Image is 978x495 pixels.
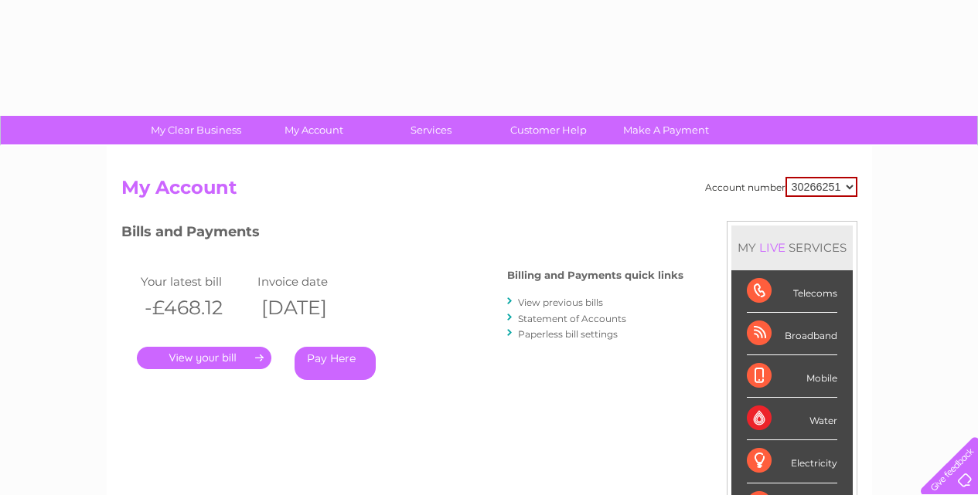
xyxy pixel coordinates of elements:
h2: My Account [121,177,857,206]
a: Services [367,116,495,144]
a: My Account [250,116,377,144]
a: My Clear Business [132,116,260,144]
a: Paperless bill settings [518,328,618,340]
a: Pay Here [295,347,376,380]
div: Broadband [747,313,837,355]
div: Water [747,398,837,440]
h4: Billing and Payments quick links [507,270,683,281]
th: [DATE] [254,292,370,324]
td: Invoice date [254,271,370,292]
th: -£468.12 [137,292,254,324]
div: Electricity [747,440,837,483]
h3: Bills and Payments [121,221,683,248]
div: Telecoms [747,270,837,313]
a: . [137,347,271,369]
div: MY SERVICES [731,225,853,270]
div: Mobile [747,355,837,398]
div: LIVE [756,240,789,255]
td: Your latest bill [137,271,254,292]
a: Customer Help [485,116,612,144]
a: Statement of Accounts [518,313,626,324]
div: Account number [705,177,857,197]
a: Make A Payment [602,116,730,144]
a: View previous bills [518,297,603,308]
